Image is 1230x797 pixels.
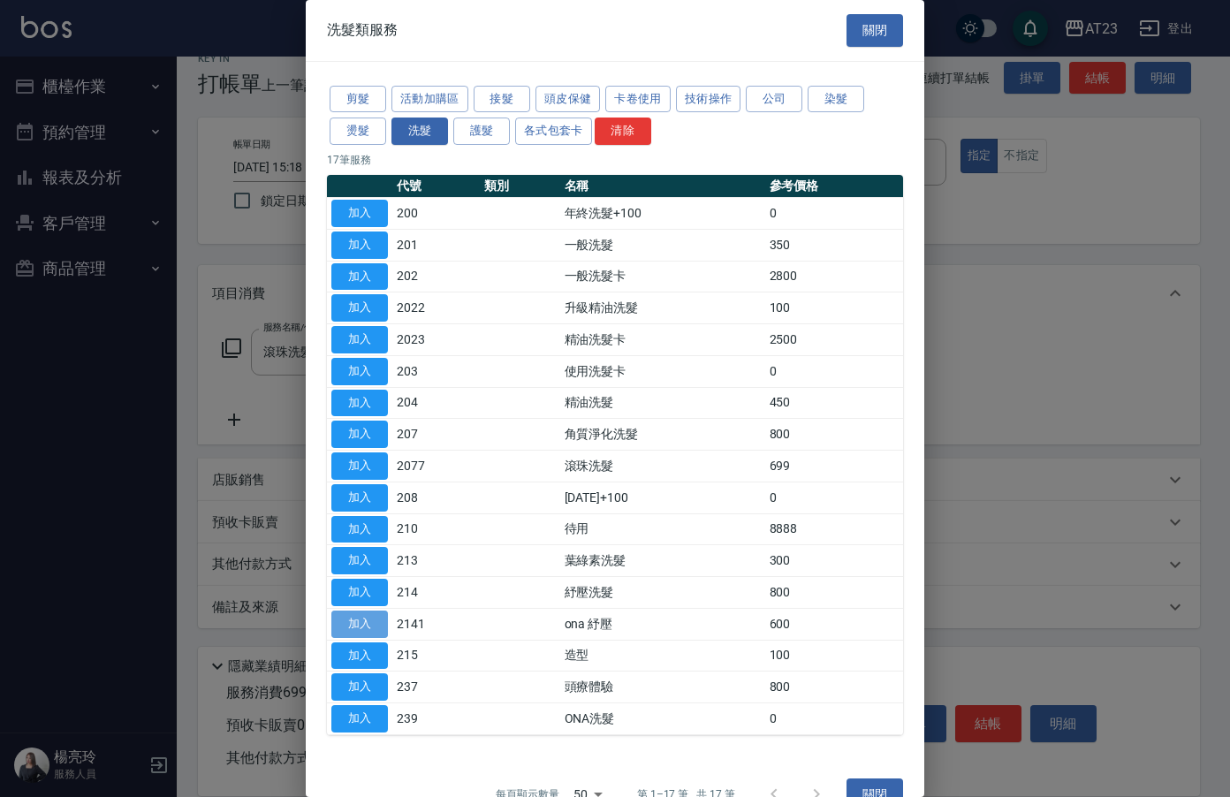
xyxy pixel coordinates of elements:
[392,419,480,451] td: 207
[676,86,741,113] button: 技術操作
[331,484,388,512] button: 加入
[392,229,480,261] td: 201
[392,355,480,387] td: 203
[392,703,480,735] td: 239
[331,294,388,322] button: 加入
[391,86,468,113] button: 活動加購區
[765,387,903,419] td: 450
[560,175,765,198] th: 名稱
[330,118,386,145] button: 燙髮
[331,390,388,417] button: 加入
[392,577,480,609] td: 214
[331,263,388,291] button: 加入
[847,14,903,47] button: 關閉
[765,292,903,324] td: 100
[391,118,448,145] button: 洗髮
[765,229,903,261] td: 350
[392,261,480,292] td: 202
[765,419,903,451] td: 800
[515,118,592,145] button: 各式包套卡
[765,261,903,292] td: 2800
[560,703,765,735] td: ONA洗髮
[330,86,386,113] button: 剪髮
[765,451,903,482] td: 699
[331,326,388,353] button: 加入
[560,324,765,356] td: 精油洗髮卡
[560,545,765,577] td: 葉綠素洗髮
[765,482,903,513] td: 0
[765,175,903,198] th: 參考價格
[392,198,480,230] td: 200
[331,232,388,259] button: 加入
[560,451,765,482] td: 滾珠洗髮
[331,642,388,670] button: 加入
[331,579,388,606] button: 加入
[392,451,480,482] td: 2077
[560,198,765,230] td: 年終洗髮+100
[765,640,903,672] td: 100
[746,86,802,113] button: 公司
[765,545,903,577] td: 300
[765,703,903,735] td: 0
[331,452,388,480] button: 加入
[327,21,398,39] span: 洗髮類服務
[765,672,903,703] td: 800
[331,611,388,638] button: 加入
[560,229,765,261] td: 一般洗髮
[331,547,388,574] button: 加入
[331,516,388,543] button: 加入
[331,200,388,227] button: 加入
[560,577,765,609] td: 紓壓洗髮
[392,608,480,640] td: 2141
[808,86,864,113] button: 染髮
[765,608,903,640] td: 600
[392,672,480,703] td: 237
[392,387,480,419] td: 204
[392,292,480,324] td: 2022
[392,640,480,672] td: 215
[392,324,480,356] td: 2023
[560,513,765,545] td: 待用
[560,387,765,419] td: 精油洗髮
[535,86,601,113] button: 頭皮保健
[392,175,480,198] th: 代號
[560,608,765,640] td: ona 紓壓
[331,358,388,385] button: 加入
[560,672,765,703] td: 頭療體驗
[595,118,651,145] button: 清除
[560,482,765,513] td: [DATE]+100
[392,545,480,577] td: 213
[605,86,671,113] button: 卡卷使用
[331,421,388,448] button: 加入
[331,705,388,732] button: 加入
[765,324,903,356] td: 2500
[474,86,530,113] button: 接髮
[765,577,903,609] td: 800
[480,175,559,198] th: 類別
[765,198,903,230] td: 0
[392,482,480,513] td: 208
[453,118,510,145] button: 護髮
[560,640,765,672] td: 造型
[327,152,903,168] p: 17 筆服務
[331,673,388,701] button: 加入
[765,513,903,545] td: 8888
[765,355,903,387] td: 0
[392,513,480,545] td: 210
[560,355,765,387] td: 使用洗髮卡
[560,261,765,292] td: 一般洗髮卡
[560,292,765,324] td: 升級精油洗髮
[560,419,765,451] td: 角質淨化洗髮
